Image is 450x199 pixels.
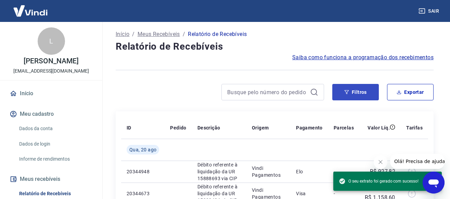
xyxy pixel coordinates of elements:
[127,124,131,131] p: ID
[334,168,354,175] p: -
[292,53,434,62] a: Saiba como funciona a programação dos recebimentos
[183,30,185,38] p: /
[8,172,94,187] button: Meus recebíveis
[4,5,57,10] span: Olá! Precisa de ajuda?
[252,165,285,178] p: Vindi Pagamentos
[334,124,354,131] p: Parcelas
[8,86,94,101] a: Início
[296,190,323,197] p: Visa
[368,167,395,176] p: -R$ 927,82
[132,30,134,38] p: /
[197,161,241,182] p: Débito referente à liquidação da UR 15888693 via CIP
[116,40,434,53] h4: Relatório de Recebíveis
[13,67,89,75] p: [EMAIL_ADDRESS][DOMAIN_NAME]
[16,122,94,136] a: Dados da conta
[129,146,156,153] span: Qua, 20 ago
[38,27,65,55] div: L
[417,5,442,17] button: Sair
[127,168,159,175] p: 20344948
[116,30,129,38] a: Início
[170,124,186,131] p: Pedido
[387,84,434,100] button: Exportar
[296,168,323,175] p: Elo
[252,124,269,131] p: Origem
[16,137,94,151] a: Dados de login
[127,190,159,197] p: 20344673
[8,107,94,122] button: Meu cadastro
[24,58,78,65] p: [PERSON_NAME]
[339,178,419,185] span: O seu extrato foi gerado com sucesso!
[227,87,307,97] input: Busque pelo número do pedido
[188,30,247,38] p: Relatório de Recebíveis
[390,154,445,169] iframe: Mensagem da empresa
[296,124,323,131] p: Pagamento
[332,84,379,100] button: Filtros
[334,190,354,197] p: -
[368,124,390,131] p: Valor Líq.
[138,30,180,38] a: Meus Recebíveis
[197,124,220,131] p: Descrição
[16,152,94,166] a: Informe de rendimentos
[406,124,423,131] p: Tarifas
[8,0,53,21] img: Vindi
[374,155,387,169] iframe: Fechar mensagem
[423,172,445,194] iframe: Botão para abrir a janela de mensagens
